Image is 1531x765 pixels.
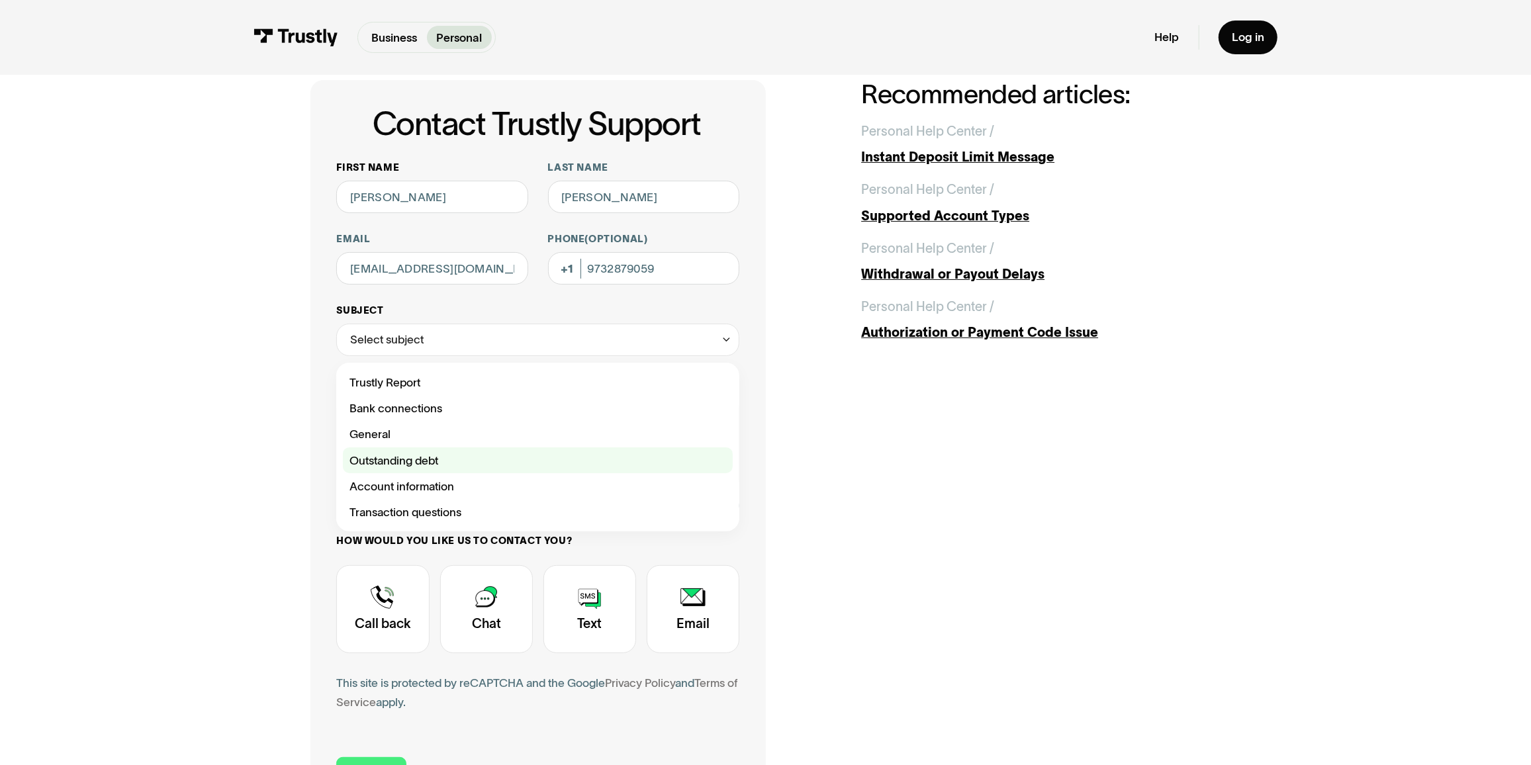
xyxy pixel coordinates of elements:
a: Personal Help Center /Instant Deposit Limit Message [861,122,1221,167]
div: Instant Deposit Limit Message [861,148,1221,167]
h1: Contact Trustly Support [334,106,739,142]
span: (Optional) [585,234,648,244]
p: Business [371,29,417,46]
div: Withdrawal or Payout Delays [861,265,1221,284]
span: Outstanding debt [349,451,438,470]
label: Email [336,233,528,246]
a: Help [1155,30,1180,44]
input: alex@mail.com [336,252,528,285]
div: Authorization or Payment Code Issue [861,323,1221,342]
a: Terms of Service [336,676,737,708]
label: How would you like us to contact you? [336,535,739,548]
nav: Select subject [336,356,739,531]
input: (555) 555-5555 [548,252,740,285]
div: Select subject [350,330,424,349]
p: Personal [436,29,482,46]
input: Howard [548,181,740,213]
h2: Recommended articles: [861,80,1221,109]
label: Last name [548,161,740,175]
div: Select subject [336,324,739,356]
input: Alex [336,181,528,213]
div: Personal Help Center / [861,239,994,258]
label: Phone [548,233,740,246]
span: Bank connections [349,398,442,418]
div: Log in [1232,30,1264,44]
span: Account information [349,476,454,496]
label: Subject [336,304,739,318]
a: Log in [1219,21,1277,55]
a: Personal Help Center /Withdrawal or Payout Delays [861,239,1221,285]
a: Privacy Policy [605,676,675,689]
span: General [349,424,391,443]
a: Business [361,26,426,50]
a: Personal Help Center /Authorization or Payment Code Issue [861,297,1221,343]
div: Supported Account Types [861,206,1221,226]
div: Personal Help Center / [861,180,994,199]
div: This site is protected by reCAPTCHA and the Google and apply. [336,673,739,712]
div: Personal Help Center / [861,122,994,141]
a: Personal Help Center /Supported Account Types [861,180,1221,226]
a: Personal [427,26,492,50]
label: First name [336,161,528,175]
span: Transaction questions [349,502,461,521]
img: Trustly Logo [254,28,338,46]
span: Trustly Report [349,373,420,392]
div: Personal Help Center / [861,297,994,316]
